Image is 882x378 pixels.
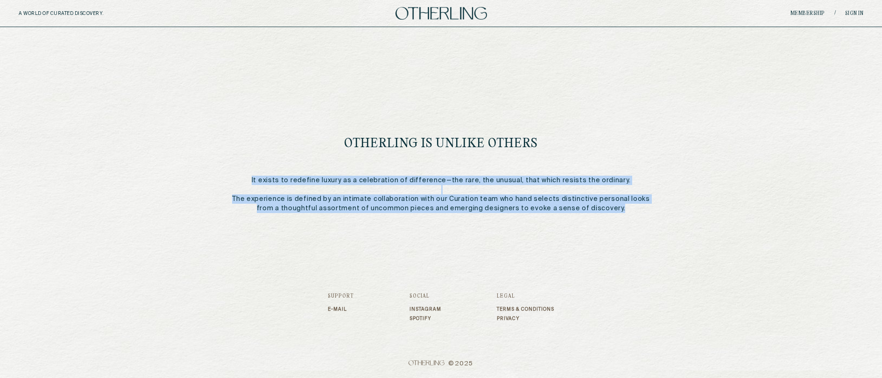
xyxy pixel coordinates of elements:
[497,293,554,299] h3: Legal
[790,11,825,16] a: Membership
[19,11,144,16] h5: A WORLD OF CURATED DISCOVERY.
[225,176,657,213] p: It exists to redefine luxury as a celebration of difference—the rare, the unusual, that which res...
[834,10,836,17] span: /
[328,307,354,312] a: E-mail
[409,293,441,299] h3: Social
[845,11,864,16] a: Sign in
[395,7,487,20] img: logo
[328,293,354,299] h3: Support
[328,360,554,368] span: © 2025
[497,307,554,312] a: Terms & Conditions
[409,316,441,321] a: Spotify
[497,316,554,321] a: Privacy
[409,307,441,312] a: Instagram
[344,137,538,150] h1: Otherling Is Unlike Others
